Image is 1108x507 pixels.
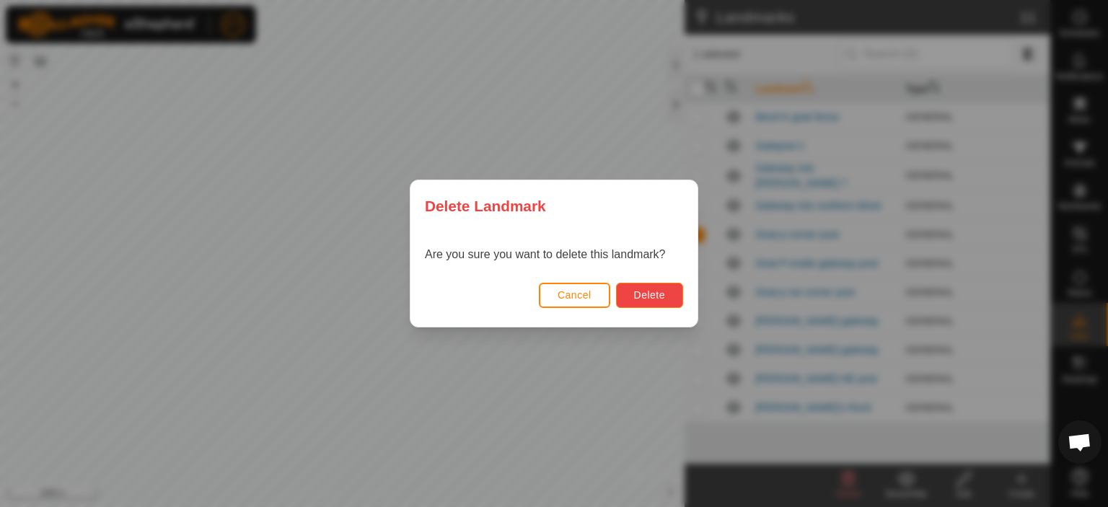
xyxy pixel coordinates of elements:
[1058,420,1102,464] div: Open chat
[634,289,665,301] span: Delete
[616,283,683,308] button: Delete
[425,195,546,217] span: Delete Landmark
[558,289,592,301] span: Cancel
[425,248,666,260] span: Are you sure you want to delete this landmark?
[539,283,610,308] button: Cancel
